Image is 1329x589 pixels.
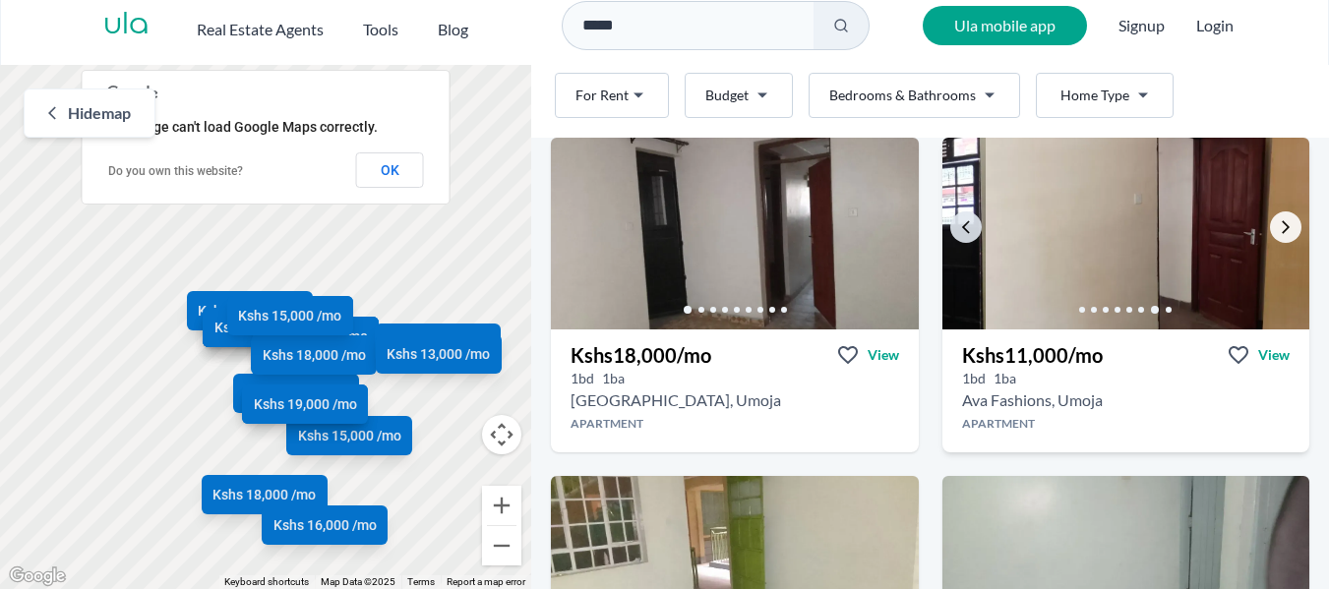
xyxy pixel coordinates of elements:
[197,18,324,41] h2: Real Estate Agents
[571,388,781,412] h2: 1 bedroom Apartment for rent in Umoja - Kshs 18,000/mo -Pm Barber Shop, Nairobi, Kenya, Nairobi c...
[363,18,398,41] h2: Tools
[575,86,629,105] span: For Rent
[212,485,316,504] span: Kshs 18,000 /mo
[197,10,324,41] button: Real Estate Agents
[199,301,302,321] span: Kshs 11,000 /mo
[286,416,412,455] a: Kshs 15,000 /mo
[962,369,986,388] h5: 1 bedrooms
[242,384,368,424] a: Kshs 19,000 /mo
[252,334,378,374] a: Kshs 18,000 /mo
[482,486,521,525] button: Zoom in
[375,323,501,362] a: Kshs 13,000 /mo
[551,329,918,452] a: Kshs18,000/moViewView property in detail1bd 1ba [GEOGRAPHIC_DATA], UmojaApartment
[447,576,525,587] a: Report a map error
[187,291,313,330] a: Kshs 11,000 /mo
[107,119,378,135] span: This page can't load Google Maps correctly.
[224,575,309,589] button: Keyboard shortcuts
[227,296,353,335] a: Kshs 15,000 /mo
[108,164,243,178] a: Do you own this website?
[202,475,328,514] a: Kshs 18,000 /mo
[321,576,395,587] span: Map Data ©2025
[103,8,150,43] a: ula
[1270,211,1301,243] a: Go to the next property image
[5,563,70,589] img: Google
[482,526,521,565] button: Zoom out
[263,344,366,364] span: Kshs 18,000 /mo
[387,344,490,364] span: Kshs 13,000 /mo
[5,563,70,589] a: Open this area in Google Maps (opens a new window)
[1258,345,1290,365] span: View
[555,73,669,118] button: For Rent
[214,318,318,337] span: Kshs 25,000 /mo
[238,306,341,325] span: Kshs 15,000 /mo
[363,10,398,41] button: Tools
[254,394,357,414] span: Kshs 19,000 /mo
[950,211,982,243] a: Go to the previous property image
[685,73,793,118] button: Budget
[551,138,918,329] img: 1 bedroom Apartment for rent - Kshs 18,000/mo - in Umoja Pm Barber Shop, Nairobi, Kenya, Nairobi ...
[942,416,1309,432] h4: Apartment
[1036,73,1174,118] button: Home Type
[962,341,1103,369] h3: Kshs 11,000 /mo
[942,329,1309,452] a: Kshs11,000/moViewView property in detail1bd 1ba Ava Fashions, UmojaApartment
[571,341,711,369] h3: Kshs 18,000 /mo
[197,10,508,41] nav: Main
[273,515,377,535] span: Kshs 16,000 /mo
[263,505,389,545] a: Kshs 16,000 /mo
[386,332,489,352] span: Kshs 13,000 /mo
[705,86,749,105] span: Budget
[809,73,1020,118] button: Bedrooms & Bathrooms
[571,369,594,388] h5: 1 bedrooms
[407,576,435,587] a: Terms (opens in new tab)
[376,334,502,374] a: Kshs 13,000 /mo
[829,86,976,105] span: Bedrooms & Bathrooms
[356,152,424,188] button: OK
[551,416,918,432] h4: Apartment
[203,308,329,347] a: Kshs 25,000 /mo
[438,18,468,41] h2: Blog
[68,101,131,125] span: Hide map
[602,369,625,388] h5: 1 bathrooms
[923,6,1087,45] a: Ula mobile app
[233,374,359,413] a: Kshs 14,500 /mo
[482,415,521,454] button: Map camera controls
[1118,6,1165,45] span: Signup
[298,426,401,445] span: Kshs 15,000 /mo
[868,345,899,365] span: View
[1060,86,1129,105] span: Home Type
[962,388,1103,412] h2: 1 bedroom Apartment for rent in Umoja - Kshs 11,000/mo -Ava Fashions, Nairobi, Kenya, Nairobi county
[994,369,1016,388] h5: 1 bathrooms
[438,10,468,41] a: Blog
[1196,14,1234,37] button: Login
